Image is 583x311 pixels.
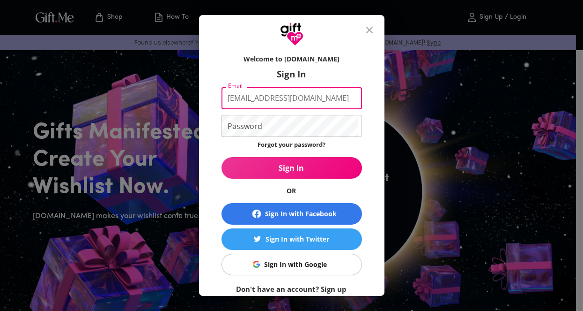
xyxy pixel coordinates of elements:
button: Sign In with Facebook [221,203,362,225]
div: Sign In with Google [265,259,327,270]
h6: Sign In [221,68,362,80]
span: Sign In [221,163,362,173]
button: close [358,19,381,41]
button: Sign In with TwitterSign In with Twitter [221,228,362,250]
button: Sign In [221,157,362,179]
img: Sign In with Twitter [254,235,261,243]
button: Sign In with GoogleSign In with Google [221,254,362,275]
h6: Welcome to [DOMAIN_NAME] [221,54,362,64]
div: Sign In with Facebook [265,209,337,219]
h6: OR [221,186,362,196]
img: GiftMe Logo [280,23,303,46]
a: Forgot your password? [258,140,325,149]
a: Don't have an account? Sign up [236,284,347,294]
img: Sign In with Google [253,261,260,268]
div: Sign In with Twitter [266,234,329,244]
